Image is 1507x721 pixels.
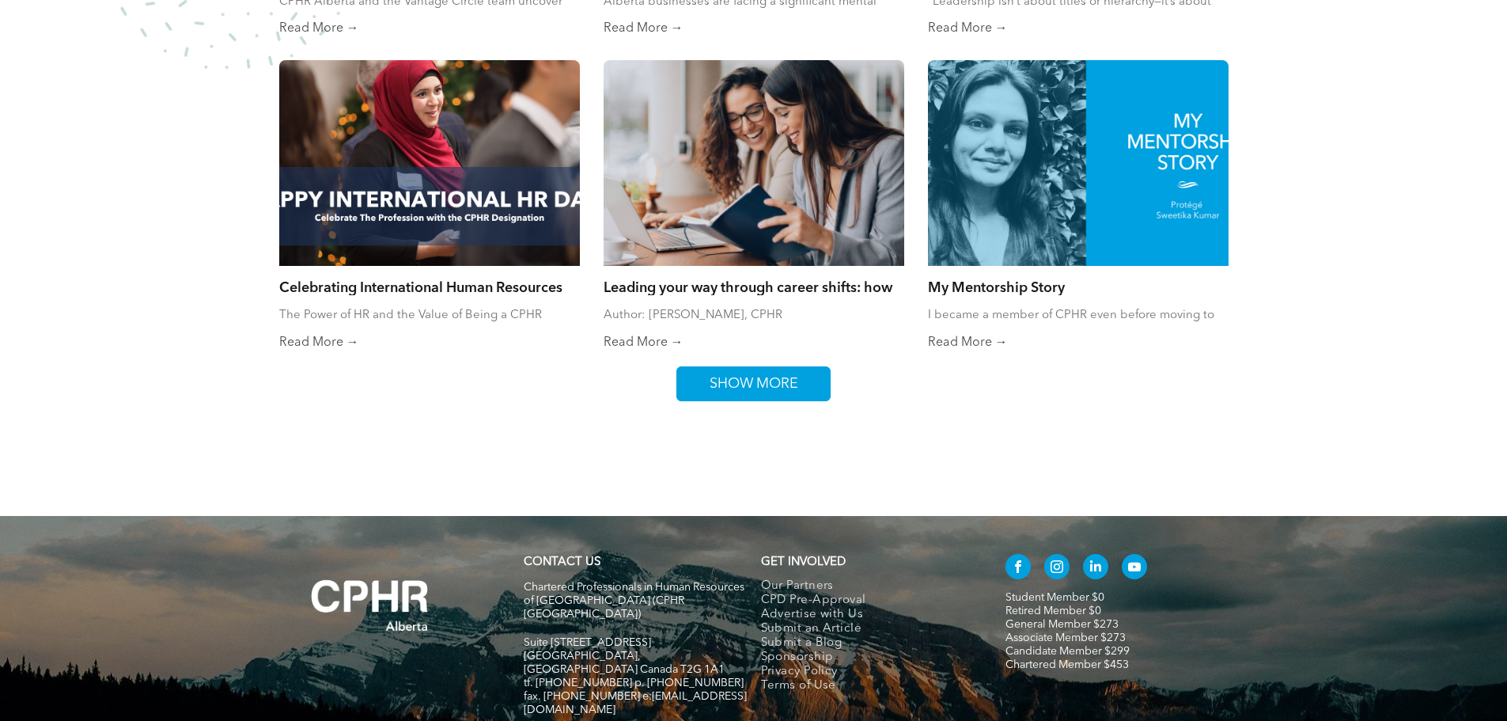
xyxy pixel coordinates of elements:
a: Read More → [928,21,1229,36]
a: instagram [1044,554,1070,583]
span: [GEOGRAPHIC_DATA], [GEOGRAPHIC_DATA] Canada T2G 1A1 [524,651,725,675]
div: I became a member of CPHR even before moving to [GEOGRAPHIC_DATA] in [DATE]. It was my way of get... [928,307,1229,323]
a: CONTACT US [524,556,600,568]
a: Celebrating International Human Resources Day [279,278,580,295]
div: Author: [PERSON_NAME], CPHR [604,307,904,323]
span: fax. [PHONE_NUMBER] e:[EMAIL_ADDRESS][DOMAIN_NAME] [524,691,747,715]
a: Chartered Member $453 [1005,659,1129,670]
a: Sponsorship [761,651,972,665]
a: Candidate Member $299 [1005,646,1130,657]
a: facebook [1005,554,1031,583]
a: youtube [1122,554,1147,583]
a: My Mentorship Story [928,278,1229,295]
span: Chartered Professionals in Human Resources of [GEOGRAPHIC_DATA] (CPHR [GEOGRAPHIC_DATA]) [524,582,744,620]
img: A white background with a few lines on it [279,548,461,663]
a: Terms of Use [761,679,972,693]
a: Associate Member $273 [1005,632,1126,643]
span: GET INVOLVED [761,556,846,568]
span: SHOW MORE [704,367,804,400]
a: Read More → [604,335,904,351]
a: Submit a Blog [761,636,972,651]
a: Retired Member $0 [1005,605,1101,617]
a: linkedin [1083,554,1108,583]
a: Read More → [604,21,904,36]
a: Privacy Policy [761,665,972,679]
a: Read More → [279,21,580,36]
a: Read More → [928,335,1229,351]
a: General Member $273 [1005,619,1119,630]
a: Leading your way through career shifts: how to stay successful changing an industry or even a pro... [604,278,904,295]
a: Student Member $0 [1005,592,1104,603]
span: Suite [STREET_ADDRESS] [524,637,651,648]
a: Submit an Article [761,622,972,636]
a: Our Partners [761,579,972,594]
a: Advertise with Us [761,608,972,622]
a: Read More → [279,335,580,351]
span: tf. [PHONE_NUMBER] p. [PHONE_NUMBER] [524,677,744,689]
a: CPD Pre-Approval [761,594,972,608]
div: The Power of HR and the Value of Being a CPHR [279,307,580,323]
